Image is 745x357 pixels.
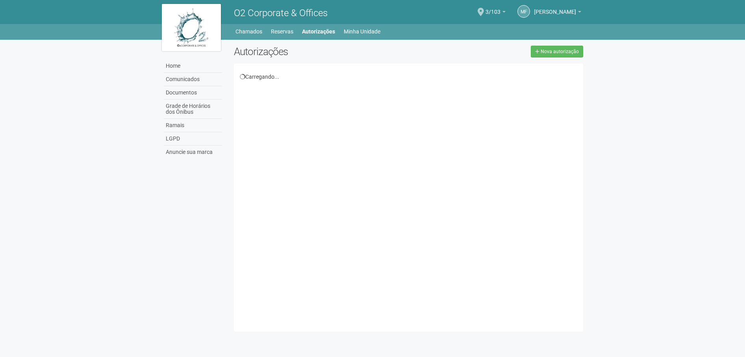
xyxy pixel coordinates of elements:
a: LGPD [164,132,222,146]
span: Nova autorização [541,49,579,54]
h2: Autorizações [234,46,402,57]
a: Anuncie sua marca [164,146,222,159]
a: Minha Unidade [344,26,380,37]
a: Home [164,59,222,73]
a: Chamados [235,26,262,37]
a: [PERSON_NAME] [534,10,581,16]
span: O2 Corporate & Offices [234,7,328,18]
a: Ramais [164,119,222,132]
a: Reservas [271,26,293,37]
a: 3/103 [486,10,506,16]
span: 3/103 [486,1,500,15]
span: Márcia Ferraz [534,1,576,15]
div: Carregando... [240,73,577,80]
img: logo.jpg [162,4,221,51]
a: Grade de Horários dos Ônibus [164,100,222,119]
a: Autorizações [302,26,335,37]
a: Nova autorização [531,46,583,57]
a: Comunicados [164,73,222,86]
a: Documentos [164,86,222,100]
a: MF [517,5,530,18]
